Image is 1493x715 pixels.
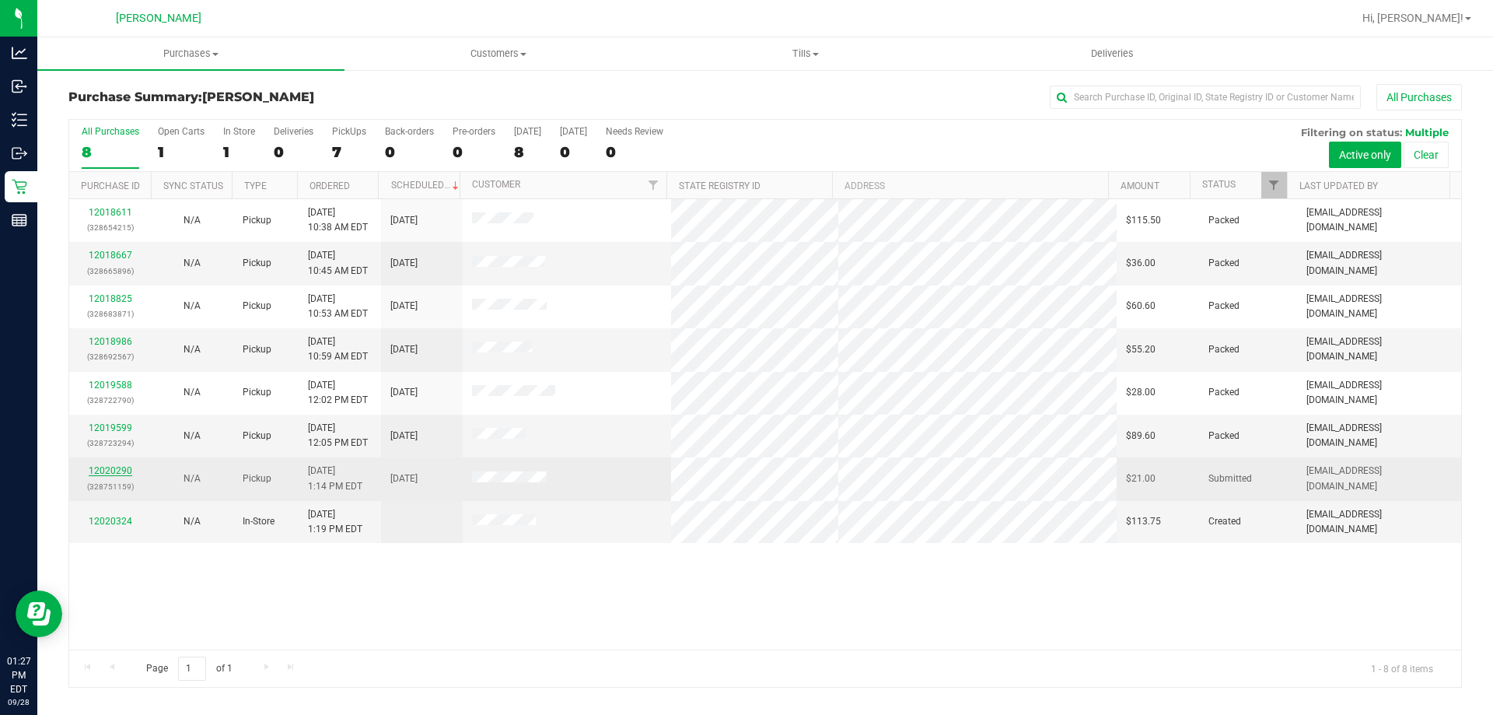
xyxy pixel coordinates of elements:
div: Back-orders [385,126,434,137]
span: [DATE] [390,471,418,486]
div: 1 [223,143,255,161]
a: 12020290 [89,465,132,476]
span: Deliveries [1070,47,1155,61]
span: [DATE] 1:19 PM EDT [308,507,362,537]
span: Pickup [243,342,271,357]
span: $115.50 [1126,213,1161,228]
inline-svg: Outbound [12,145,27,161]
span: [DATE] [390,429,418,443]
span: Packed [1208,213,1240,228]
input: Search Purchase ID, Original ID, State Registry ID or Customer Name... [1050,86,1361,109]
a: 12020324 [89,516,132,527]
a: Ordered [309,181,350,191]
a: Type [244,181,267,191]
span: Not Applicable [184,516,201,527]
span: [EMAIL_ADDRESS][DOMAIN_NAME] [1306,378,1452,408]
span: Submitted [1208,471,1252,486]
p: (328751159) [79,479,142,494]
span: [EMAIL_ADDRESS][DOMAIN_NAME] [1306,248,1452,278]
span: Pickup [243,299,271,314]
span: Filtering on status: [1301,126,1402,138]
span: [EMAIL_ADDRESS][DOMAIN_NAME] [1306,507,1452,537]
span: $60.60 [1126,299,1156,314]
span: Not Applicable [184,300,201,311]
span: 1 - 8 of 8 items [1358,657,1446,680]
div: 0 [385,143,434,161]
iframe: Resource center [16,591,62,637]
inline-svg: Inventory [12,112,27,128]
button: N/A [184,299,201,314]
span: Not Applicable [184,344,201,355]
span: [EMAIL_ADDRESS][DOMAIN_NAME] [1306,421,1452,450]
a: 12018986 [89,336,132,347]
a: Sync Status [163,181,223,191]
span: [EMAIL_ADDRESS][DOMAIN_NAME] [1306,464,1452,493]
button: N/A [184,213,201,228]
div: Pre-orders [453,126,495,137]
span: [DATE] [390,299,418,314]
button: N/A [184,429,201,443]
span: [PERSON_NAME] [202,89,314,104]
span: [DATE] 12:02 PM EDT [308,378,368,408]
a: 12019599 [89,422,132,433]
a: Customer [472,179,520,190]
span: Not Applicable [184,215,201,226]
span: Pickup [243,471,271,486]
span: Multiple [1405,126,1449,138]
span: $89.60 [1126,429,1156,443]
div: [DATE] [514,126,541,137]
a: Scheduled [391,180,462,191]
div: 0 [453,143,495,161]
div: [DATE] [560,126,587,137]
a: Status [1202,179,1236,190]
a: Filter [641,172,666,198]
div: 0 [606,143,663,161]
span: Packed [1208,342,1240,357]
a: Tills [652,37,959,70]
a: Last Updated By [1299,181,1378,191]
span: Packed [1208,429,1240,443]
p: (328692567) [79,349,142,364]
div: PickUps [332,126,366,137]
span: Page of 1 [133,657,245,681]
span: Not Applicable [184,473,201,484]
span: [DATE] [390,213,418,228]
button: N/A [184,471,201,486]
h3: Purchase Summary: [68,90,533,104]
span: [DATE] [390,256,418,271]
div: All Purchases [82,126,139,137]
span: [DATE] [390,342,418,357]
span: In-Store [243,514,274,529]
p: (328722790) [79,393,142,408]
div: Deliveries [274,126,313,137]
button: N/A [184,342,201,357]
a: Purchases [37,37,344,70]
button: N/A [184,514,201,529]
input: 1 [178,657,206,681]
button: N/A [184,256,201,271]
span: [DATE] 1:14 PM EDT [308,464,362,493]
span: $55.20 [1126,342,1156,357]
span: Purchases [37,47,344,61]
a: State Registry ID [679,181,760,191]
span: [DATE] 10:59 AM EDT [308,335,368,364]
span: [DATE] 10:45 AM EDT [308,248,368,278]
div: Needs Review [606,126,663,137]
span: Not Applicable [184,387,201,398]
span: $28.00 [1126,385,1156,400]
div: 7 [332,143,366,161]
span: [EMAIL_ADDRESS][DOMAIN_NAME] [1306,205,1452,235]
div: Open Carts [158,126,205,137]
p: 09/28 [7,696,30,708]
p: (328665896) [79,264,142,279]
span: $36.00 [1126,256,1156,271]
button: N/A [184,385,201,400]
span: Pickup [243,429,271,443]
span: [DATE] [390,385,418,400]
inline-svg: Reports [12,212,27,228]
inline-svg: Retail [12,179,27,195]
p: (328654215) [79,220,142,235]
span: [DATE] 10:53 AM EDT [308,292,368,321]
button: Clear [1404,142,1449,168]
p: (328683871) [79,307,142,321]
